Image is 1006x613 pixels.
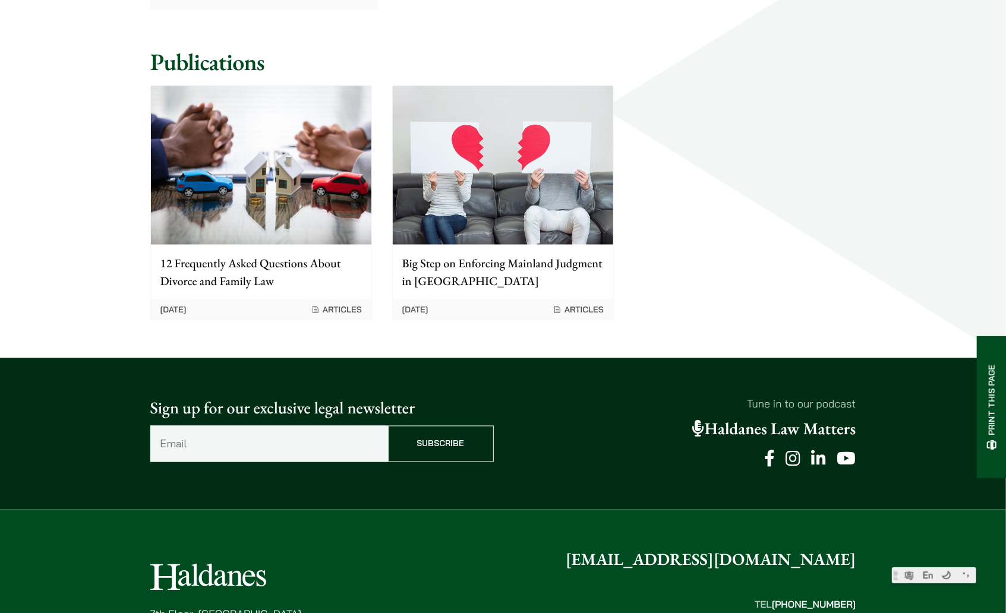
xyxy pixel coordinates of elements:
[150,86,372,320] a: Graphic for FAQ on divorce and family law in Hong Kong 12 Frequently Asked Questions About Divorc...
[150,48,856,76] h2: Publications
[402,254,604,290] p: Big Step on Enforcing Mainland Judgment in [GEOGRAPHIC_DATA]
[160,254,362,290] p: 12 Frequently Asked Questions About Divorce and Family Law
[150,396,494,421] p: Sign up for our exclusive legal newsletter
[388,426,494,462] input: Subscribe
[150,426,388,462] input: Email
[553,304,604,315] span: Articles
[150,564,266,590] img: Logo of Haldanes
[311,304,362,315] span: Articles
[692,419,856,440] a: Haldanes Law Matters
[160,304,187,315] time: [DATE]
[566,549,856,571] a: [EMAIL_ADDRESS][DOMAIN_NAME]
[513,396,856,412] p: Tune in to our podcast
[402,304,428,315] time: [DATE]
[392,86,614,320] a: Big Step on Enforcing Mainland Judgment in [GEOGRAPHIC_DATA] [DATE] Articles
[151,86,371,245] img: Graphic for FAQ on divorce and family law in Hong Kong
[772,599,856,611] mark: [PHONE_NUMBER]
